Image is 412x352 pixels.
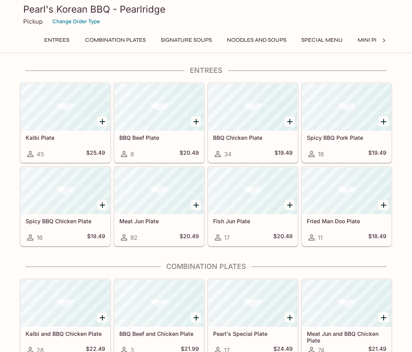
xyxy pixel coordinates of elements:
h5: $18.49 [368,233,386,242]
span: 45 [37,150,44,158]
h5: $20.49 [273,233,293,242]
div: Fried Man Doo Plate [302,167,391,214]
button: Entrees [39,35,74,46]
button: Signature Soups [156,35,216,46]
button: Add Pearl's Special Plate [285,313,295,322]
h5: $20.49 [180,149,199,159]
button: Add BBQ Beef and Chicken Plate [191,313,201,322]
span: 34 [224,150,232,158]
h5: $19.49 [275,149,293,159]
button: Change Order Type [49,15,104,28]
div: Kalbi Plate [21,83,110,131]
h5: Meat Jun and BBQ Chicken Plate [307,330,386,343]
a: BBQ Chicken Plate34$19.49 [208,83,298,163]
button: Add Kalbi Plate [97,117,107,126]
div: Spicy BBQ Pork Plate [302,83,391,131]
span: 16 [37,234,43,241]
div: Fish Jun Plate [208,167,297,214]
button: Noodles and Soups [223,35,291,46]
div: Kalbi and BBQ Chicken Plate [21,280,110,327]
h5: Fish Jun Plate [213,218,293,224]
div: Meat Jun Plate [115,167,204,214]
button: Add Fish Jun Plate [285,200,295,210]
div: BBQ Beef and Chicken Plate [115,280,204,327]
button: Add Meat Jun and BBQ Chicken Plate [379,313,388,322]
h3: Pearl's Korean BBQ - Pearlridge [23,3,389,15]
p: Pickup [23,18,43,25]
button: Special Menu [297,35,347,46]
h4: Combination Plates [20,262,392,271]
button: Add Spicy BBQ Chicken Plate [97,200,107,210]
div: BBQ Beef Plate [115,83,204,131]
button: Add BBQ Beef Plate [191,117,201,126]
span: 11 [318,234,323,241]
button: Add Kalbi and BBQ Chicken Plate [97,313,107,322]
button: Combination Plates [81,35,150,46]
h5: BBQ Beef and Chicken Plate [119,330,199,337]
h5: $19.49 [87,233,105,242]
button: Add Meat Jun Plate [191,200,201,210]
div: BBQ Chicken Plate [208,83,297,131]
div: Meat Jun and BBQ Chicken Plate [302,280,391,327]
a: Fried Man Doo Plate11$18.49 [302,167,392,246]
h5: Pearl's Special Plate [213,330,293,337]
span: 18 [318,150,324,158]
button: Add Spicy BBQ Pork Plate [379,117,388,126]
h5: $25.49 [86,149,105,159]
span: 8 [130,150,134,158]
h5: Kalbi Plate [26,134,105,141]
a: Spicy BBQ Chicken Plate16$19.49 [20,167,110,246]
button: Add BBQ Chicken Plate [285,117,295,126]
a: Spicy BBQ Pork Plate18$19.49 [302,83,392,163]
a: Meat Jun Plate82$20.49 [114,167,204,246]
div: Spicy BBQ Chicken Plate [21,167,110,214]
h5: $19.49 [368,149,386,159]
h5: Fried Man Doo Plate [307,218,386,224]
button: Add Fried Man Doo Plate [379,200,388,210]
a: Fish Jun Plate17$20.49 [208,167,298,246]
h4: Entrees [20,66,392,75]
span: 82 [130,234,137,241]
h5: BBQ Chicken Plate [213,134,293,141]
a: BBQ Beef Plate8$20.49 [114,83,204,163]
span: 17 [224,234,230,241]
div: Pearl's Special Plate [208,280,297,327]
button: Mini Plates [353,35,395,46]
h5: Spicy BBQ Chicken Plate [26,218,105,224]
h5: Spicy BBQ Pork Plate [307,134,386,141]
h5: Kalbi and BBQ Chicken Plate [26,330,105,337]
a: Kalbi Plate45$25.49 [20,83,110,163]
h5: Meat Jun Plate [119,218,199,224]
h5: BBQ Beef Plate [119,134,199,141]
h5: $20.49 [180,233,199,242]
